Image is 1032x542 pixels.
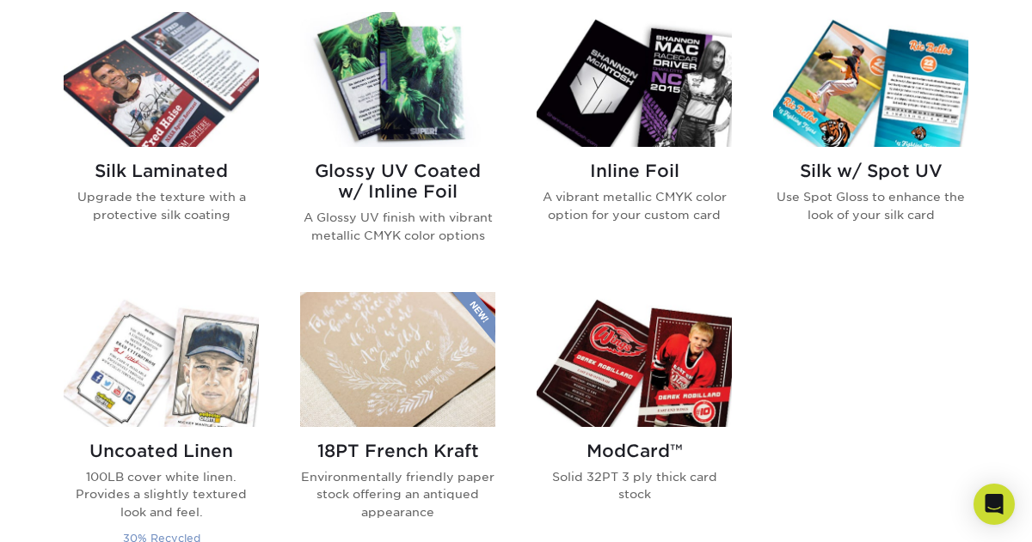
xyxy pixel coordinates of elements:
[773,188,968,223] p: Use Spot Gloss to enhance the look of your silk card
[64,188,259,223] p: Upgrade the texture with a protective silk coating
[300,209,495,244] p: A Glossy UV finish with vibrant metallic CMYK color options
[773,12,968,147] img: Silk w/ Spot UV Trading Cards
[300,12,495,147] img: Glossy UV Coated w/ Inline Foil Trading Cards
[537,468,732,503] p: Solid 32PT 3 ply thick card stock
[64,292,259,427] img: Uncoated Linen Trading Cards
[300,441,495,461] h2: 18PT French Kraft
[452,292,495,344] img: New Product
[64,441,259,461] h2: Uncoated Linen
[64,468,259,521] p: 100LB cover white linen. Provides a slightly textured look and feel.
[537,12,732,271] a: Inline Foil Trading Cards Inline Foil A vibrant metallic CMYK color option for your custom card
[537,292,732,427] img: ModCard™ Trading Cards
[300,12,495,271] a: Glossy UV Coated w/ Inline Foil Trading Cards Glossy UV Coated w/ Inline Foil A Glossy UV finish ...
[537,161,732,181] h2: Inline Foil
[300,468,495,521] p: Environmentally friendly paper stock offering an antiqued appearance
[537,12,732,147] img: Inline Foil Trading Cards
[300,161,495,202] h2: Glossy UV Coated w/ Inline Foil
[64,161,259,181] h2: Silk Laminated
[974,484,1015,525] div: Open Intercom Messenger
[537,188,732,223] p: A vibrant metallic CMYK color option for your custom card
[300,292,495,427] img: 18PT French Kraft Trading Cards
[773,161,968,181] h2: Silk w/ Spot UV
[64,12,259,271] a: Silk Laminated Trading Cards Silk Laminated Upgrade the texture with a protective silk coating
[537,441,732,461] h2: ModCard™
[64,12,259,147] img: Silk Laminated Trading Cards
[773,12,968,271] a: Silk w/ Spot UV Trading Cards Silk w/ Spot UV Use Spot Gloss to enhance the look of your silk card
